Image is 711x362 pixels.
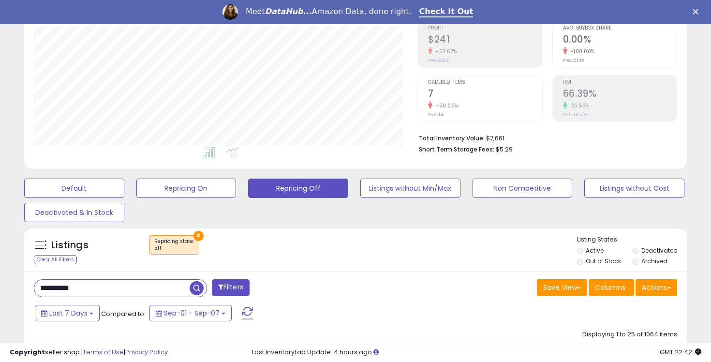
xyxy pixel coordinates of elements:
h5: Listings [51,239,89,252]
label: Active [586,246,604,255]
button: Filters [212,279,250,296]
i: DataHub... [265,7,312,16]
h2: 66.39% [563,88,677,101]
span: Profit [428,26,542,31]
span: Avg. Buybox Share [563,26,677,31]
button: Non Competitive [473,179,573,198]
div: Meet Amazon Data, done right. [246,7,412,16]
div: Displaying 1 to 25 of 1064 items [582,330,677,339]
span: Repricing state : [154,238,194,252]
button: Repricing On [136,179,237,198]
span: Ordered Items [428,80,542,85]
img: Profile image for Georgie [222,4,238,20]
div: Close [693,9,702,15]
small: Prev: $519 [428,58,449,63]
h2: $241 [428,34,542,47]
span: ROI [563,80,677,85]
p: Listing States: [577,235,687,244]
label: Out of Stock [586,257,621,265]
span: Last 7 Days [49,308,88,318]
button: Columns [589,279,634,296]
b: Total Inventory Value: [419,134,485,142]
div: seller snap | | [10,348,168,357]
strong: Copyright [10,347,45,357]
button: Actions [636,279,677,296]
b: Short Term Storage Fees: [419,145,494,153]
small: Prev: 2.13% [563,58,584,63]
small: Prev: 14 [428,112,443,118]
label: Archived [641,257,667,265]
button: Deactivated & In Stock [24,203,124,222]
li: $7,661 [419,132,670,143]
span: Compared to: [101,309,146,318]
div: off [154,245,194,252]
button: Save View [537,279,587,296]
small: Prev: 52.47% [563,112,588,118]
small: -50.00% [432,102,459,109]
label: Deactivated [641,246,678,255]
span: Sep-01 - Sep-07 [164,308,220,318]
small: -100.00% [567,48,595,55]
button: Last 7 Days [35,305,100,321]
div: Clear All Filters [34,255,77,264]
button: Listings without Min/Max [360,179,460,198]
small: -53.67% [432,48,457,55]
div: Last InventoryLab Update: 4 hours ago. [252,348,702,357]
button: Listings without Cost [584,179,684,198]
a: Terms of Use [83,347,124,357]
span: 2025-09-15 22:42 GMT [660,347,701,357]
button: Repricing Off [248,179,348,198]
h2: 7 [428,88,542,101]
a: Privacy Policy [125,347,168,357]
button: Default [24,179,124,198]
small: 26.53% [567,102,590,109]
h2: 0.00% [563,34,677,47]
span: Columns [595,283,625,292]
span: $5.29 [496,145,513,154]
a: Check It Out [419,7,474,17]
button: Sep-01 - Sep-07 [149,305,232,321]
button: × [193,231,204,241]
